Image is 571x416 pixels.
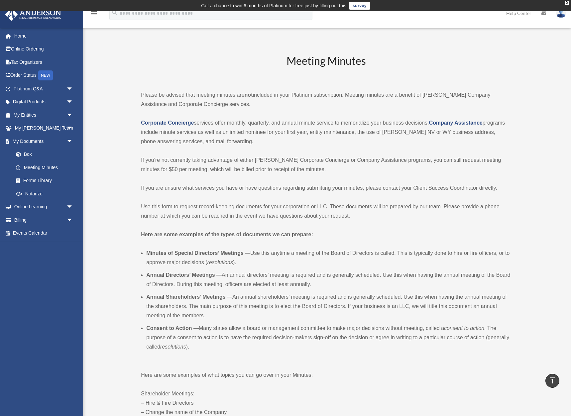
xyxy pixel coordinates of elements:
p: Use this form to request record-keeping documents for your corporation or LLC. These documents wi... [141,202,511,221]
div: close [565,1,569,5]
a: My Entitiesarrow_drop_down [5,108,83,122]
a: Home [5,29,83,43]
b: Annual Directors’ Meetings — [146,272,222,278]
img: User Pic [556,8,566,18]
a: Events Calendar [5,227,83,240]
h2: Meeting Minutes [141,53,511,81]
em: resolutions [207,260,233,265]
p: Please be advised that meeting minutes are included in your Platinum subscription. Meeting minute... [141,90,511,109]
a: Company Assistance [429,120,482,126]
a: Tax Organizers [5,55,83,69]
a: Notarize [9,187,83,200]
li: An annual directors’ meeting is required and is generally scheduled. Use this when having the ann... [146,270,511,289]
p: services offer monthly, quarterly, and annual minute service to memorialize your business decisio... [141,118,511,146]
a: Box [9,148,83,161]
span: arrow_drop_down [66,213,80,227]
a: Digital Productsarrow_drop_down [5,95,83,109]
strong: Here are some examples of the types of documents we can prepare: [141,232,313,237]
li: Many states allow a board or management committee to make major decisions without meeting, called... [146,324,511,352]
li: Use this anytime a meeting of the Board of Directors is called. This is typically done to hire or... [146,249,511,267]
a: vertical_align_top [545,374,559,388]
span: arrow_drop_down [66,200,80,214]
a: Meeting Minutes [9,161,80,174]
a: Online Learningarrow_drop_down [5,200,83,214]
em: action [470,325,484,331]
span: arrow_drop_down [66,95,80,109]
p: If you’re not currently taking advantage of either [PERSON_NAME] Corporate Concierge or Company A... [141,156,511,174]
b: Minutes of Special Directors’ Meetings — [146,250,250,256]
a: My [PERSON_NAME] Teamarrow_drop_down [5,122,83,135]
img: Anderson Advisors Platinum Portal [3,8,63,21]
a: Platinum Q&Aarrow_drop_down [5,82,83,95]
span: arrow_drop_down [66,108,80,122]
p: Here are some examples of what topics you can go over in your Minutes: [141,370,511,380]
i: vertical_align_top [548,376,556,384]
i: search [111,9,118,16]
a: Online Ordering [5,43,83,56]
a: menu [90,12,98,17]
b: Annual Shareholders’ Meetings — [146,294,232,300]
a: Forms Library [9,174,83,187]
span: arrow_drop_down [66,135,80,148]
a: survey [349,2,370,10]
li: An annual shareholders’ meeting is required and is generally scheduled. Use this when having the ... [146,292,511,320]
p: If you are unsure what services you have or have questions regarding submitting your minutes, ple... [141,183,511,193]
i: menu [90,9,98,17]
b: Consent to Action — [146,325,199,331]
em: resolutions [160,344,186,350]
div: NEW [38,70,53,80]
a: My Documentsarrow_drop_down [5,135,83,148]
em: consent to [444,325,469,331]
a: Order StatusNEW [5,69,83,82]
div: Get a chance to win 6 months of Platinum for free just by filling out this [201,2,346,10]
strong: not [245,92,253,98]
a: Corporate Concierge [141,120,194,126]
a: Billingarrow_drop_down [5,213,83,227]
span: arrow_drop_down [66,82,80,96]
span: arrow_drop_down [66,122,80,135]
